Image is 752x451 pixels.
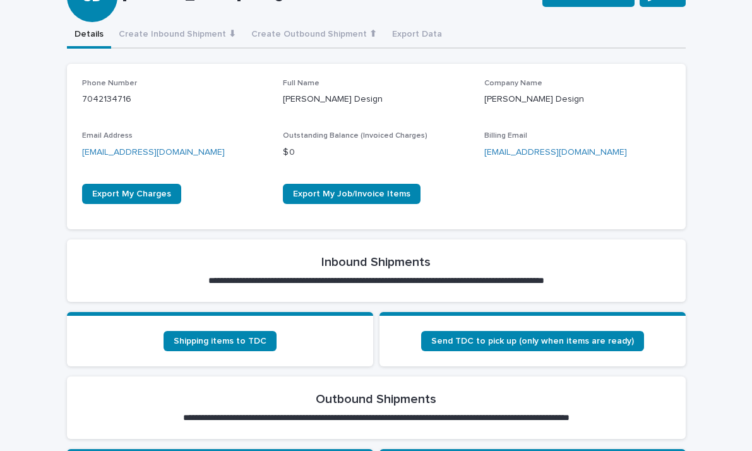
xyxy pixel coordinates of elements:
[82,95,131,104] a: 7042134716
[431,337,634,346] span: Send TDC to pick up (only when items are ready)
[321,255,431,270] h2: Inbound Shipments
[283,80,319,87] span: Full Name
[283,132,427,140] span: Outstanding Balance (Invoiced Charges)
[244,22,385,49] button: Create Outbound Shipment ⬆
[484,132,527,140] span: Billing Email
[164,331,277,351] a: Shipping items to TDC
[484,80,542,87] span: Company Name
[421,331,644,351] a: Send TDC to pick up (only when items are ready)
[484,93,671,106] p: [PERSON_NAME] Design
[82,80,137,87] span: Phone Number
[484,148,627,157] a: [EMAIL_ADDRESS][DOMAIN_NAME]
[82,184,181,204] a: Export My Charges
[385,22,450,49] button: Export Data
[92,189,171,198] span: Export My Charges
[316,392,436,407] h2: Outbound Shipments
[82,132,133,140] span: Email Address
[283,146,469,159] p: $ 0
[174,337,266,346] span: Shipping items to TDC
[111,22,244,49] button: Create Inbound Shipment ⬇
[283,184,421,204] a: Export My Job/Invoice Items
[67,22,111,49] button: Details
[82,148,225,157] a: [EMAIL_ADDRESS][DOMAIN_NAME]
[283,93,469,106] p: [PERSON_NAME] Design
[293,189,410,198] span: Export My Job/Invoice Items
